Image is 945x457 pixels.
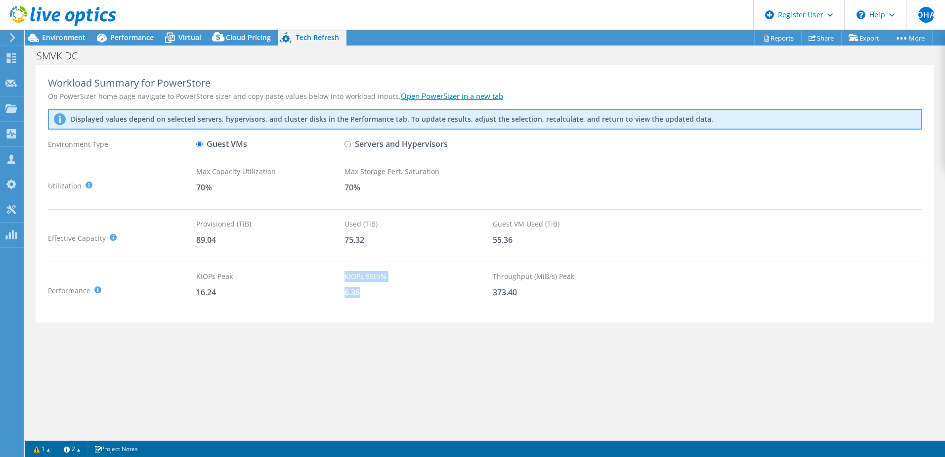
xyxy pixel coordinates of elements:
[493,271,641,282] div: Throughput (MiB/s) Peak
[196,271,344,282] div: KIOPs Peak
[857,10,865,19] svg: \n
[841,30,887,46] a: Export
[48,77,922,89] div: Workload Summary for PowerStore
[196,141,203,147] input: Guest VMs
[196,166,344,177] div: Max Capacity Utilization
[87,443,145,455] a: Project Notes
[344,271,493,282] div: KIOPs 95th%
[27,443,57,455] a: 1
[344,141,351,147] input: Servers and Hypervisors
[226,33,271,42] span: Cloud Pricing
[196,136,247,153] label: Guest VMs
[493,234,641,245] div: 55.36
[110,33,154,42] span: Performance
[48,136,196,153] div: Environment Type
[344,287,493,298] div: 6.36
[196,287,344,298] div: 16.24
[344,182,493,193] div: 70%
[296,33,339,42] span: Tech Refresh
[48,166,196,205] div: Utilization
[344,166,493,177] div: Max Storage Perf. Saturation
[493,219,641,229] div: Guest VM Used (TiB)
[801,30,842,46] a: Share
[196,182,344,193] div: 70%
[196,219,344,229] div: Provisioned (TiB)
[178,33,201,42] span: Virtual
[48,271,196,310] div: Performance
[32,50,93,61] h1: SMVK DC
[887,30,933,46] a: More
[344,234,493,245] div: 75.32
[493,287,641,298] div: 373.40
[754,30,802,46] a: Reports
[196,234,344,245] div: 89.04
[48,219,196,258] div: Effective Capacity
[344,219,493,229] div: Used (TiB)
[401,91,503,101] a: Open PowerSizer in a new tab
[344,136,448,153] label: Servers and Hypervisors
[48,91,922,101] div: On PowerSizer home page navigate to PowerStore sizer and copy paste values below into workload in...
[57,443,87,455] a: 2
[42,33,86,42] span: Environment
[71,115,540,124] p: Displayed values depend on selected servers, hypervisors, and cluster disks in the Performance ta...
[918,7,934,23] span: OHA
